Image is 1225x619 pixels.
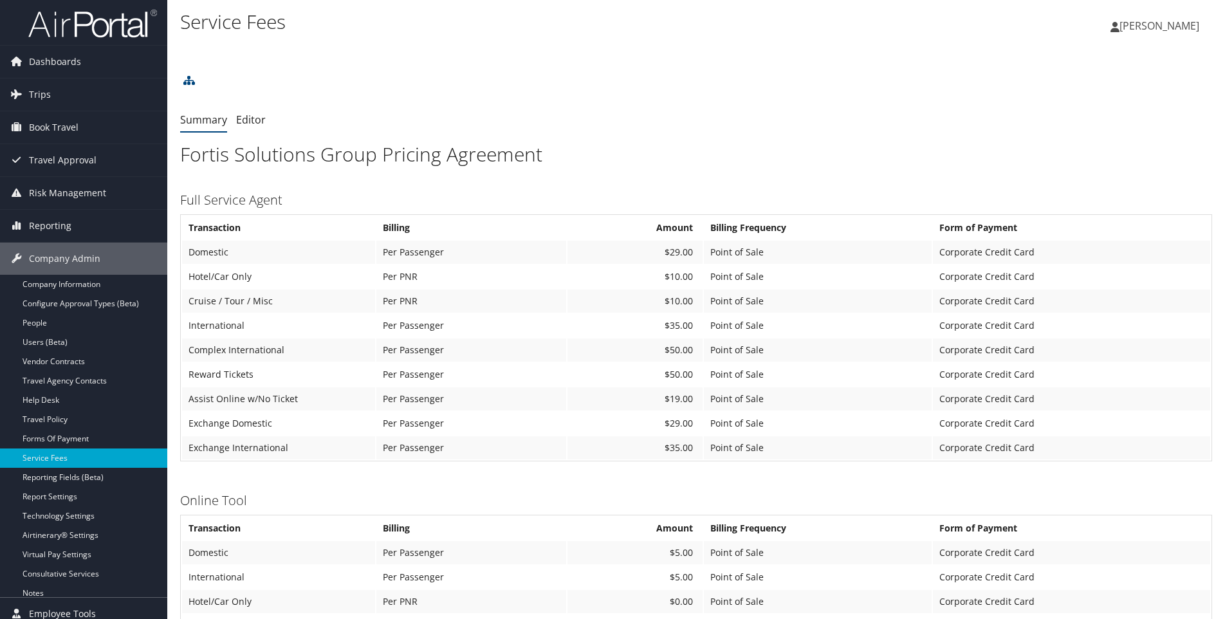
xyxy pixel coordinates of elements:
td: Point of Sale [704,590,932,613]
th: Amount [567,216,703,239]
td: Hotel/Car Only [182,590,375,613]
th: Form of Payment [933,517,1210,540]
td: Point of Sale [704,314,932,337]
td: Per Passenger [376,363,566,386]
td: International [182,314,375,337]
td: Exchange International [182,436,375,459]
h3: Full Service Agent [180,191,1212,209]
a: Editor [236,113,266,127]
span: Book Travel [29,111,78,143]
h1: Service Fees [180,8,868,35]
td: Point of Sale [704,265,932,288]
td: Point of Sale [704,436,932,459]
td: Corporate Credit Card [933,541,1210,564]
th: Billing Frequency [704,517,932,540]
td: Per PNR [376,590,566,613]
td: $5.00 [567,541,703,564]
td: Corporate Credit Card [933,290,1210,313]
a: Summary [180,113,227,127]
td: Per Passenger [376,338,566,362]
td: Domestic [182,241,375,264]
td: $35.00 [567,436,703,459]
th: Form of Payment [933,216,1210,239]
td: Per Passenger [376,387,566,411]
td: Per Passenger [376,412,566,435]
td: Reward Tickets [182,363,375,386]
th: Billing [376,517,566,540]
h1: Fortis Solutions Group Pricing Agreement [180,141,1212,168]
td: Point of Sale [704,363,932,386]
td: Corporate Credit Card [933,314,1210,337]
td: $19.00 [567,387,703,411]
img: airportal-logo.png [28,8,157,39]
th: Billing [376,216,566,239]
td: Domestic [182,541,375,564]
td: Corporate Credit Card [933,265,1210,288]
td: Corporate Credit Card [933,338,1210,362]
td: $35.00 [567,314,703,337]
td: Point of Sale [704,241,932,264]
td: Cruise / Tour / Misc [182,290,375,313]
span: Company Admin [29,243,100,275]
span: Travel Approval [29,144,97,176]
td: Point of Sale [704,338,932,362]
td: Assist Online w/No Ticket [182,387,375,411]
td: Corporate Credit Card [933,363,1210,386]
span: Dashboards [29,46,81,78]
td: Per Passenger [376,566,566,589]
th: Amount [567,517,703,540]
td: Point of Sale [704,412,932,435]
span: Trips [29,79,51,111]
th: Transaction [182,216,375,239]
td: Point of Sale [704,566,932,589]
td: Hotel/Car Only [182,265,375,288]
td: $50.00 [567,363,703,386]
td: Corporate Credit Card [933,436,1210,459]
td: $10.00 [567,265,703,288]
td: Per Passenger [376,241,566,264]
td: Per PNR [376,290,566,313]
h3: Online Tool [180,492,1212,510]
td: $29.00 [567,412,703,435]
td: $5.00 [567,566,703,589]
td: Complex International [182,338,375,362]
td: $10.00 [567,290,703,313]
td: Point of Sale [704,290,932,313]
th: Transaction [182,517,375,540]
td: Per Passenger [376,314,566,337]
td: $50.00 [567,338,703,362]
td: International [182,566,375,589]
td: Point of Sale [704,541,932,564]
td: Corporate Credit Card [933,387,1210,411]
td: Exchange Domestic [182,412,375,435]
th: Billing Frequency [704,216,932,239]
span: Reporting [29,210,71,242]
td: Corporate Credit Card [933,412,1210,435]
a: [PERSON_NAME] [1110,6,1212,45]
td: Per PNR [376,265,566,288]
td: Corporate Credit Card [933,566,1210,589]
td: $0.00 [567,590,703,613]
td: Corporate Credit Card [933,590,1210,613]
td: Per Passenger [376,436,566,459]
td: Corporate Credit Card [933,241,1210,264]
span: Risk Management [29,177,106,209]
span: [PERSON_NAME] [1119,19,1199,33]
td: $29.00 [567,241,703,264]
td: Point of Sale [704,387,932,411]
td: Per Passenger [376,541,566,564]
